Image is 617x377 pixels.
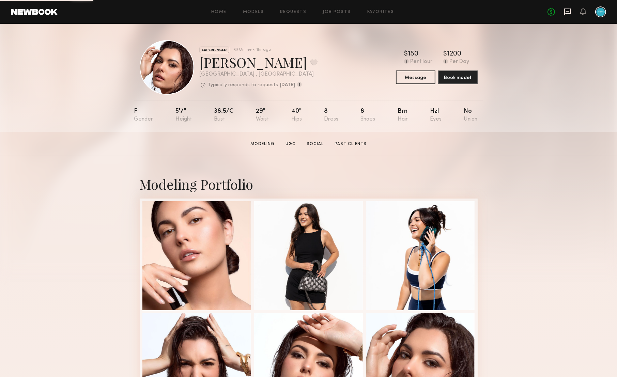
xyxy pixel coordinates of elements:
div: Brn [398,108,408,122]
button: Message [396,70,435,84]
a: Modeling [248,141,277,147]
div: [PERSON_NAME] [200,53,318,71]
b: [DATE] [280,83,295,88]
div: 40" [291,108,302,122]
div: Online < 1hr ago [239,48,271,52]
a: UGC [283,141,298,147]
button: Book model [438,70,478,84]
a: Models [243,10,264,14]
div: 8 [360,108,375,122]
div: Hzl [430,108,442,122]
div: 5'7" [175,108,192,122]
div: F [134,108,153,122]
div: 36.5/c [214,108,234,122]
div: [GEOGRAPHIC_DATA] , [GEOGRAPHIC_DATA] [200,72,318,77]
div: No [464,108,477,122]
a: Past Clients [332,141,369,147]
div: $ [404,51,408,58]
div: Modeling Portfolio [140,175,478,193]
div: 150 [408,51,418,58]
div: Per Hour [410,59,432,65]
div: Per Day [449,59,469,65]
a: Social [304,141,326,147]
p: Typically responds to requests [208,83,278,88]
div: 8 [324,108,338,122]
a: Home [211,10,227,14]
a: Requests [280,10,306,14]
div: EXPERIENCED [200,47,229,53]
div: 29" [256,108,269,122]
div: 1200 [447,51,461,58]
a: Job Posts [323,10,351,14]
a: Favorites [367,10,394,14]
div: $ [443,51,447,58]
